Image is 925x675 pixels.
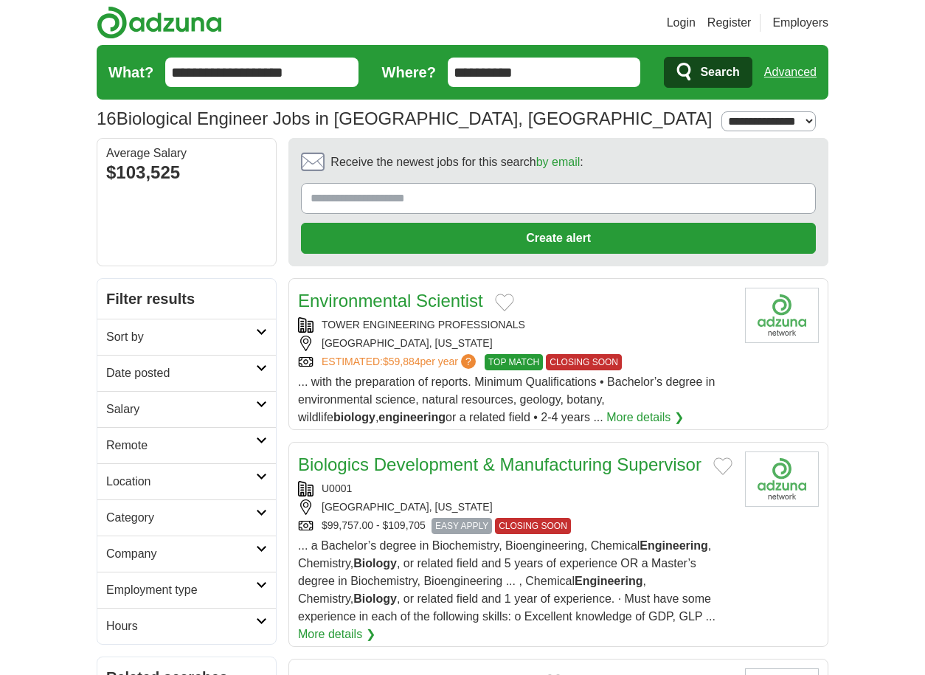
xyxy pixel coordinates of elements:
[353,557,397,570] strong: Biology
[97,427,276,463] a: Remote
[536,156,581,168] a: by email
[707,14,752,32] a: Register
[106,148,267,159] div: Average Salary
[298,317,733,333] div: TOWER ENGINEERING PROFESSIONALS
[108,61,153,83] label: What?
[298,481,733,496] div: U0001
[97,463,276,499] a: Location
[461,354,476,369] span: ?
[298,539,716,623] span: ... a Bachelor’s degree in Biochemistry, Bioengineering, Chemical , Chemistry, , or related field...
[333,411,375,423] strong: biology
[97,319,276,355] a: Sort by
[106,581,256,599] h2: Employment type
[298,518,733,534] div: $99,757.00 - $109,705
[640,539,707,552] strong: Engineering
[383,356,420,367] span: $59,884
[97,108,713,128] h1: Biological Engineer Jobs in [GEOGRAPHIC_DATA], [GEOGRAPHIC_DATA]
[106,473,256,491] h2: Location
[298,454,701,474] a: Biologics Development & Manufacturing Supervisor
[97,391,276,427] a: Salary
[97,499,276,536] a: Category
[97,572,276,608] a: Employment type
[382,61,436,83] label: Where?
[298,499,733,515] div: [GEOGRAPHIC_DATA], [US_STATE]
[606,409,684,426] a: More details ❯
[575,575,642,587] strong: Engineering
[97,608,276,644] a: Hours
[353,592,397,605] strong: Biology
[301,223,816,254] button: Create alert
[97,536,276,572] a: Company
[298,336,733,351] div: [GEOGRAPHIC_DATA], [US_STATE]
[97,6,222,39] img: Adzuna logo
[106,509,256,527] h2: Category
[764,58,817,87] a: Advanced
[298,375,715,423] span: ... with the preparation of reports. Minimum Qualifications • Bachelor’s degree in environmental ...
[298,291,483,311] a: Environmental Scientist
[106,437,256,454] h2: Remote
[106,617,256,635] h2: Hours
[322,354,479,370] a: ESTIMATED:$59,884per year?
[772,14,828,32] a: Employers
[432,518,492,534] span: EASY APPLY
[378,411,446,423] strong: engineering
[106,364,256,382] h2: Date posted
[745,451,819,507] img: Company logo
[664,57,752,88] button: Search
[330,153,583,171] span: Receive the newest jobs for this search :
[546,354,622,370] span: CLOSING SOON
[495,294,514,311] button: Add to favorite jobs
[713,457,732,475] button: Add to favorite jobs
[106,401,256,418] h2: Salary
[97,355,276,391] a: Date posted
[106,545,256,563] h2: Company
[667,14,696,32] a: Login
[97,105,117,132] span: 16
[745,288,819,343] img: Company logo
[495,518,571,534] span: CLOSING SOON
[106,159,267,186] div: $103,525
[485,354,543,370] span: TOP MATCH
[700,58,739,87] span: Search
[106,328,256,346] h2: Sort by
[97,279,276,319] h2: Filter results
[298,626,375,643] a: More details ❯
